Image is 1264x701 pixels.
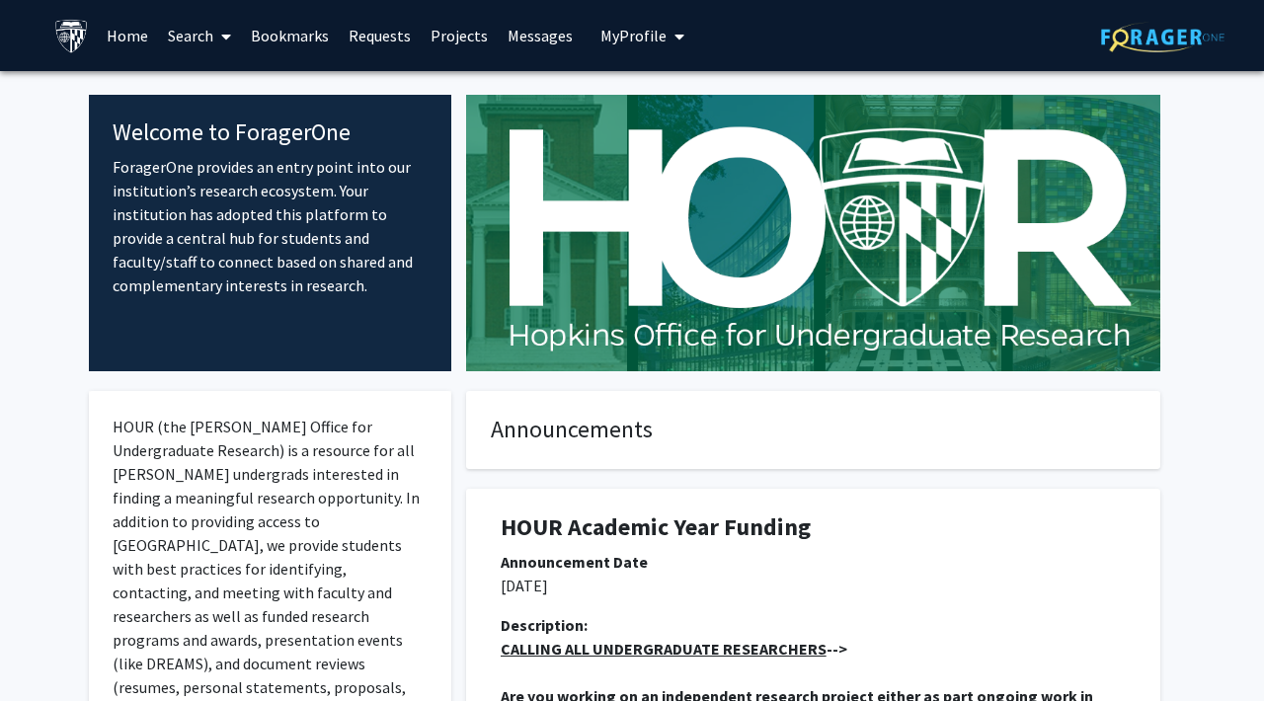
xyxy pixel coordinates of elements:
a: Bookmarks [241,1,339,70]
h4: Welcome to ForagerOne [113,118,428,147]
p: [DATE] [501,574,1126,597]
u: CALLING ALL UNDERGRADUATE RESEARCHERS [501,639,827,659]
strong: --> [501,639,847,659]
iframe: Chat [15,612,84,686]
a: Projects [421,1,498,70]
p: ForagerOne provides an entry point into our institution’s research ecosystem. Your institution ha... [113,155,428,297]
img: Johns Hopkins University Logo [54,19,89,53]
a: Search [158,1,241,70]
h1: HOUR Academic Year Funding [501,513,1126,542]
span: My Profile [600,26,667,45]
a: Home [97,1,158,70]
div: Description: [501,613,1126,637]
h4: Announcements [491,416,1136,444]
div: Announcement Date [501,550,1126,574]
a: Requests [339,1,421,70]
img: Cover Image [466,95,1160,371]
a: Messages [498,1,583,70]
img: ForagerOne Logo [1101,22,1224,52]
